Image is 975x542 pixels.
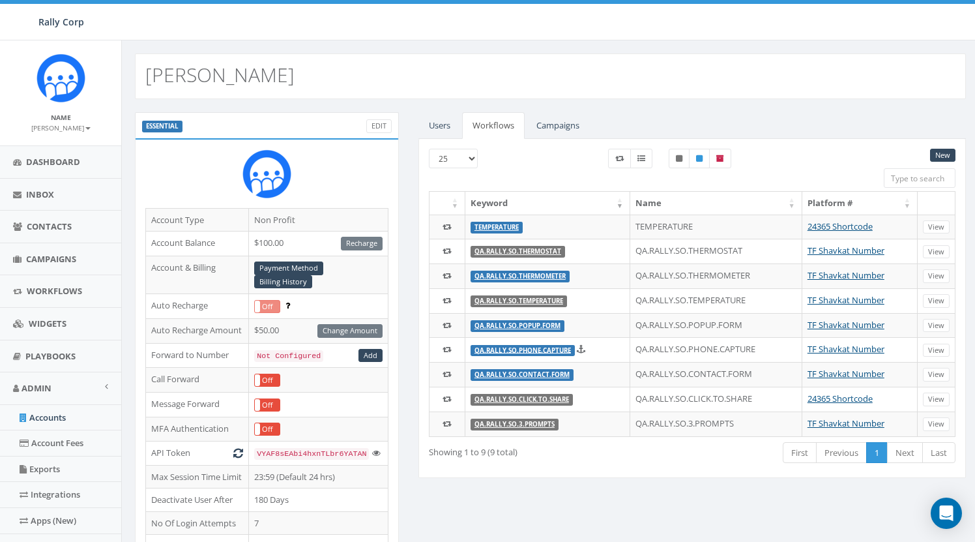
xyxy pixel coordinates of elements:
[51,113,71,122] small: Name
[474,395,569,404] a: QA.RALLY.SO.CLICK.TO.SHARE
[358,349,383,363] a: Add
[254,399,280,412] div: OnOff
[146,294,249,319] td: Auto Recharge
[630,263,802,288] td: QA.RALLY.SO.THERMOMETER
[255,423,280,435] label: Off
[474,223,519,232] a: TEMPERATURE
[465,192,630,215] th: Keyword: activate to sort column ascending
[146,256,249,294] td: Account & Billing
[923,245,950,259] a: View
[630,387,802,412] td: QA.RALLY.SO.CLICK.TO.SHARE
[630,215,802,239] td: TEMPERATURE
[254,350,323,362] code: Not Configured
[31,121,91,133] a: [PERSON_NAME]
[146,232,249,256] td: Account Balance
[429,192,465,215] th: : activate to sort column ascending
[474,322,560,330] a: QA.RALLY.SO.POPUP.FORM
[257,449,366,459] span: VYAF8sEAbi4hxnTLbr6YATAN
[26,156,80,168] span: Dashboard
[254,374,280,387] div: OnOff
[249,318,388,343] td: $50.00
[808,245,884,256] a: TF Shavkat Number
[630,192,802,215] th: Name: activate to sort column ascending
[254,275,312,289] a: Billing History
[27,285,82,297] span: Workflows
[366,119,392,133] a: Edit
[26,188,54,200] span: Inbox
[630,337,802,362] td: QA.RALLY.SO.PHONE.CAPTURE
[630,288,802,313] td: QA.RALLY.SO.TEMPERATURE
[923,319,950,333] a: View
[808,343,884,355] a: TF Shavkat Number
[146,392,249,417] td: Message Forward
[802,192,918,215] th: Platform #: activate to sort column ascending
[808,269,884,281] a: TF Shavkat Number
[808,393,873,404] a: 24365 Shortcode
[31,123,91,132] small: [PERSON_NAME]
[249,465,388,489] td: 23:59 (Default 24 hrs)
[630,313,802,338] td: QA.RALLY.SO.POPUP.FORM
[36,53,85,102] img: Icon_1.png
[429,441,637,459] div: Showing 1 to 9 (9 total)
[242,149,291,198] img: Rally_Corp_Icon_1.png
[233,449,243,457] i: Generate New Token
[146,465,249,489] td: Max Session Time Limit
[709,149,731,168] label: Archived
[146,368,249,393] td: Call Forward
[145,64,295,85] h2: [PERSON_NAME]
[689,149,710,168] label: Published
[146,442,249,466] td: API Token
[923,294,950,308] a: View
[418,112,461,139] a: Users
[474,370,570,379] a: QA.RALLY.SO.CONTACT.FORM
[887,442,923,464] a: Next
[526,112,590,139] a: Campaigns
[816,442,867,464] a: Previous
[922,442,955,464] a: Last
[146,343,249,368] td: Forward to Number
[630,362,802,387] td: QA.RALLY.SO.CONTACT.FORM
[923,417,950,431] a: View
[630,412,802,436] td: QA.RALLY.SO.3.PROMPTS
[884,168,955,188] input: Type to search
[38,16,84,28] span: Rally Corp
[249,511,388,535] td: 7
[255,301,280,312] label: Off
[808,220,873,232] a: 24365 Shortcode
[866,442,888,464] a: 1
[22,382,51,394] span: Admin
[255,399,280,411] label: Off
[474,420,555,429] a: QA.RALLY.SO.3.PROMPTS
[25,350,76,362] span: Playbooks
[249,208,388,232] td: Non Profit
[146,511,249,535] td: No Of Login Attempts
[608,149,631,168] label: Workflow
[249,489,388,512] td: 180 Days
[27,220,72,232] span: Contacts
[146,489,249,512] td: Deactivate User After
[923,344,950,357] a: View
[146,208,249,232] td: Account Type
[255,374,280,386] label: Off
[254,300,280,313] div: OnOff
[930,149,955,162] a: New
[808,294,884,306] a: TF Shavkat Number
[931,498,962,529] div: Open Intercom Messenger
[249,232,388,256] td: $100.00
[474,346,571,354] a: QA.RALLY.SO.PHONE.CAPTURE
[923,269,950,283] a: View
[462,112,525,139] a: Workflows
[669,149,690,168] label: Unpublished
[254,423,280,436] div: OnOff
[285,299,290,311] span: Enable to prevent campaign failure.
[29,318,66,329] span: Widgets
[923,393,950,406] a: View
[474,247,561,256] a: QA.RALLY.SO.THERMOSTAT
[808,417,884,429] a: TF Shavkat Number
[923,368,950,382] a: View
[630,149,652,168] label: Menu
[474,297,563,305] a: QA.RALLY.SO.TEMPERATURE
[26,253,76,265] span: Campaigns
[808,368,884,380] a: TF Shavkat Number
[146,417,249,442] td: MFA Authentication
